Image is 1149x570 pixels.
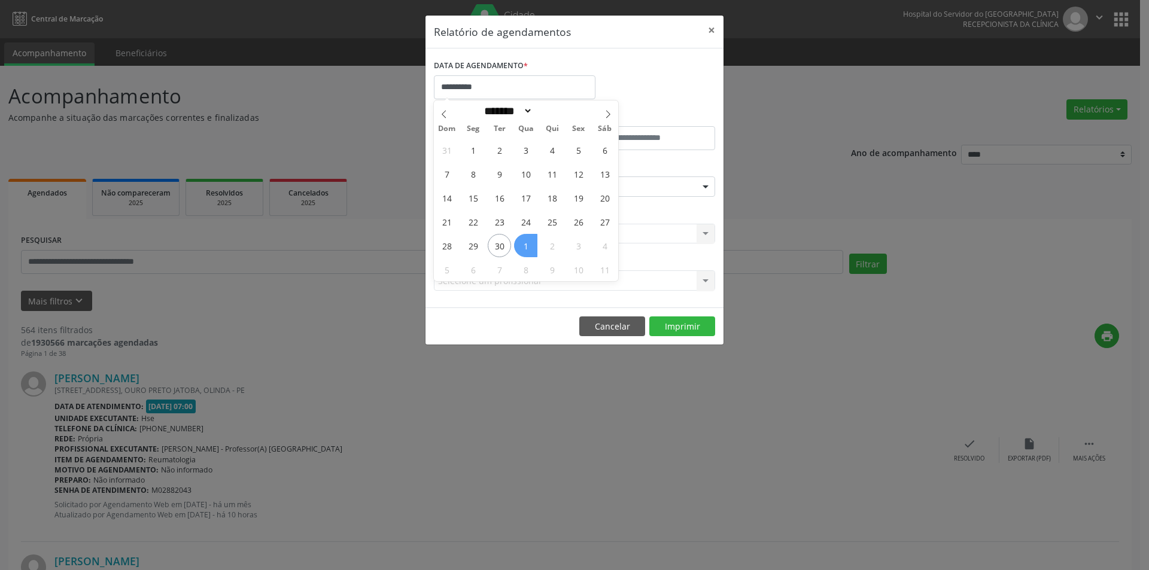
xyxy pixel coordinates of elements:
span: Outubro 7, 2025 [488,258,511,281]
span: Sáb [592,125,618,133]
span: Setembro 8, 2025 [461,162,485,185]
span: Qua [513,125,539,133]
span: Ter [487,125,513,133]
span: Outubro 1, 2025 [514,234,537,257]
button: Close [700,16,724,45]
span: Outubro 6, 2025 [461,258,485,281]
span: Setembro 23, 2025 [488,210,511,233]
span: Setembro 28, 2025 [435,234,458,257]
select: Month [480,105,533,117]
span: Setembro 15, 2025 [461,186,485,209]
span: Outubro 8, 2025 [514,258,537,281]
span: Setembro 11, 2025 [540,162,564,185]
span: Outubro 9, 2025 [540,258,564,281]
span: Outubro 3, 2025 [567,234,590,257]
span: Setembro 1, 2025 [461,138,485,161]
span: Setembro 22, 2025 [461,210,485,233]
span: Setembro 3, 2025 [514,138,537,161]
span: Setembro 13, 2025 [593,162,616,185]
span: Setembro 12, 2025 [567,162,590,185]
input: Year [533,105,572,117]
span: Outubro 11, 2025 [593,258,616,281]
span: Setembro 30, 2025 [488,234,511,257]
span: Setembro 27, 2025 [593,210,616,233]
span: Setembro 6, 2025 [593,138,616,161]
label: ATÉ [577,108,715,126]
span: Outubro 10, 2025 [567,258,590,281]
button: Cancelar [579,316,645,337]
span: Setembro 5, 2025 [567,138,590,161]
span: Sex [566,125,592,133]
span: Outubro 5, 2025 [435,258,458,281]
span: Setembro 9, 2025 [488,162,511,185]
span: Setembro 29, 2025 [461,234,485,257]
span: Setembro 7, 2025 [435,162,458,185]
span: Setembro 4, 2025 [540,138,564,161]
span: Setembro 25, 2025 [540,210,564,233]
span: Outubro 2, 2025 [540,234,564,257]
span: Setembro 10, 2025 [514,162,537,185]
span: Seg [460,125,487,133]
span: Setembro 26, 2025 [567,210,590,233]
span: Setembro 19, 2025 [567,186,590,209]
span: Setembro 14, 2025 [435,186,458,209]
span: Dom [434,125,460,133]
h5: Relatório de agendamentos [434,24,571,39]
span: Qui [539,125,566,133]
span: Setembro 17, 2025 [514,186,537,209]
button: Imprimir [649,316,715,337]
span: Agosto 31, 2025 [435,138,458,161]
span: Setembro 16, 2025 [488,186,511,209]
span: Setembro 21, 2025 [435,210,458,233]
span: Setembro 18, 2025 [540,186,564,209]
span: Setembro 20, 2025 [593,186,616,209]
span: Setembro 2, 2025 [488,138,511,161]
span: Outubro 4, 2025 [593,234,616,257]
label: DATA DE AGENDAMENTO [434,57,528,75]
span: Setembro 24, 2025 [514,210,537,233]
